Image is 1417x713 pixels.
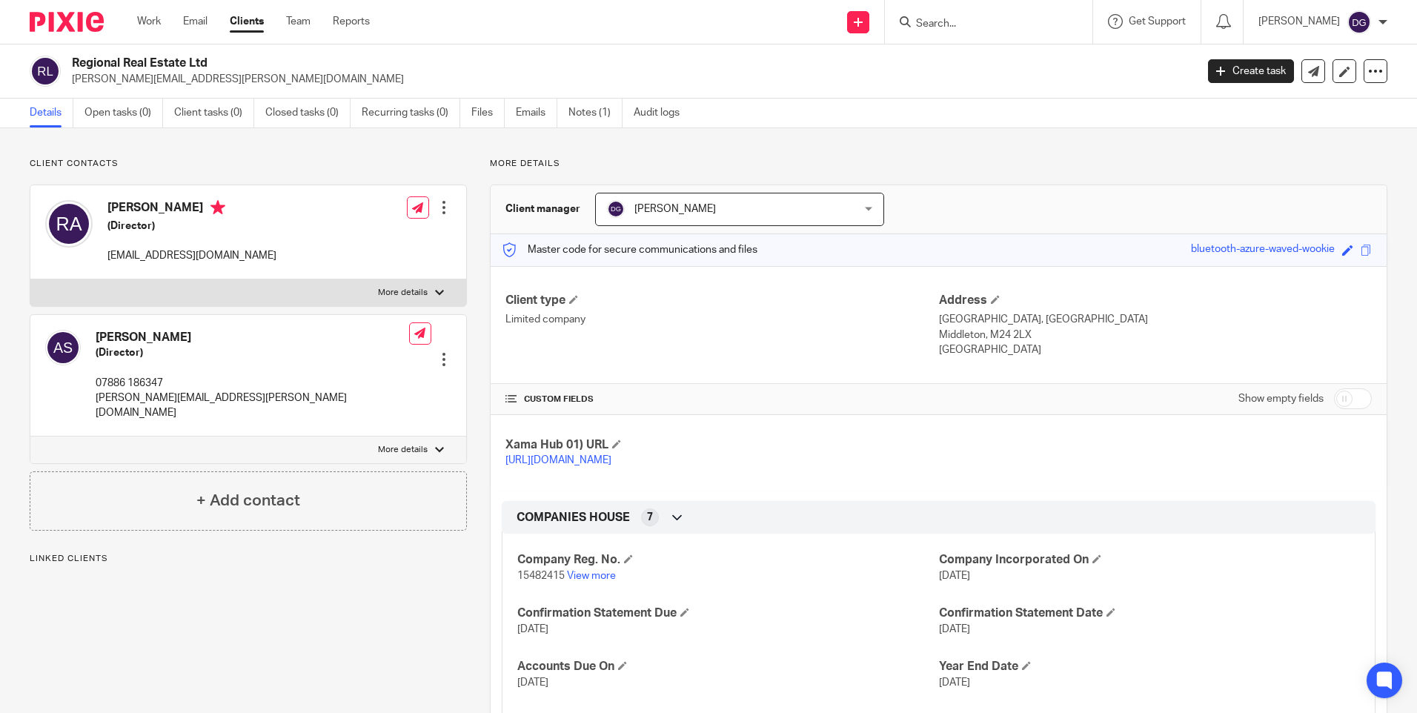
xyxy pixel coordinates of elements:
h4: Year End Date [939,659,1360,674]
label: Show empty fields [1238,391,1324,406]
h4: Accounts Due On [517,659,938,674]
span: [DATE] [939,571,970,581]
p: Middleton, M24 2LX [939,328,1372,342]
h4: Confirmation Statement Date [939,606,1360,621]
a: Details [30,99,73,127]
a: Audit logs [634,99,691,127]
span: 7 [647,510,653,525]
span: 15482415 [517,571,565,581]
a: View more [567,571,616,581]
i: Primary [210,200,225,215]
h4: Company Incorporated On [939,552,1360,568]
a: Recurring tasks (0) [362,99,460,127]
img: svg%3E [45,330,81,365]
h5: (Director) [96,345,409,360]
h4: [PERSON_NAME] [96,330,409,345]
img: svg%3E [30,56,61,87]
a: [URL][DOMAIN_NAME] [505,455,611,465]
h3: Client manager [505,202,580,216]
p: [PERSON_NAME][EMAIL_ADDRESS][PERSON_NAME][DOMAIN_NAME] [96,391,409,421]
img: svg%3E [45,200,93,248]
p: Limited company [505,312,938,327]
input: Search [915,18,1048,31]
span: [DATE] [517,624,548,634]
h4: CUSTOM FIELDS [505,394,938,405]
a: Emails [516,99,557,127]
h2: Regional Real Estate Ltd [72,56,963,71]
p: Master code for secure communications and files [502,242,757,257]
h4: [PERSON_NAME] [107,200,276,219]
span: [DATE] [517,677,548,688]
span: [DATE] [939,624,970,634]
p: Client contacts [30,158,467,170]
img: svg%3E [1347,10,1371,34]
p: More details [378,444,428,456]
a: Open tasks (0) [84,99,163,127]
h4: Confirmation Statement Due [517,606,938,621]
img: Pixie [30,12,104,32]
h4: + Add contact [196,489,300,512]
span: [DATE] [939,677,970,688]
span: COMPANIES HOUSE [517,510,630,525]
div: bluetooth-azure-waved-wookie [1191,242,1335,259]
a: Files [471,99,505,127]
h4: Company Reg. No. [517,552,938,568]
p: More details [378,287,428,299]
span: Get Support [1129,16,1186,27]
p: [PERSON_NAME][EMAIL_ADDRESS][PERSON_NAME][DOMAIN_NAME] [72,72,1186,87]
a: Clients [230,14,264,29]
h4: Client type [505,293,938,308]
a: Notes (1) [568,99,623,127]
p: Linked clients [30,553,467,565]
p: [GEOGRAPHIC_DATA] [939,342,1372,357]
h4: Xama Hub 01) URL [505,437,938,453]
a: Work [137,14,161,29]
a: Reports [333,14,370,29]
p: More details [490,158,1387,170]
p: [GEOGRAPHIC_DATA], [GEOGRAPHIC_DATA] [939,312,1372,327]
h5: (Director) [107,219,276,233]
a: Email [183,14,208,29]
span: [PERSON_NAME] [634,204,716,214]
p: [EMAIL_ADDRESS][DOMAIN_NAME] [107,248,276,263]
p: 07886 186347 [96,376,409,391]
h4: Address [939,293,1372,308]
a: Team [286,14,311,29]
img: svg%3E [607,200,625,218]
p: [PERSON_NAME] [1258,14,1340,29]
a: Closed tasks (0) [265,99,351,127]
a: Client tasks (0) [174,99,254,127]
a: Create task [1208,59,1294,83]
